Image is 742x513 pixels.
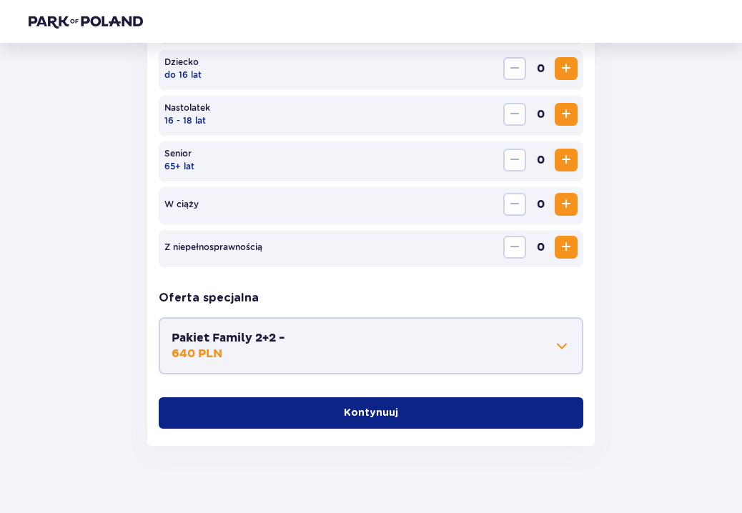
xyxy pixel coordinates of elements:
[555,236,578,259] button: Zwiększ
[503,149,526,171] button: Zmniejsz
[164,241,262,254] p: Z niepełno­sprawnością
[503,236,526,259] button: Zmniejsz
[164,147,192,160] p: Senior
[529,236,552,259] span: 0
[159,397,583,429] button: Kontynuuj
[172,330,285,346] p: Pakiet Family 2+2 -
[159,290,259,306] h3: Oferta specjalna
[555,103,578,126] button: Zwiększ
[555,193,578,216] button: Zwiększ
[164,101,210,114] p: Nastolatek
[172,346,222,362] p: 640 PLN
[555,149,578,171] button: Zwiększ
[164,160,194,173] p: 65+ lat
[172,330,570,362] button: Pakiet Family 2+2 -640 PLN
[503,103,526,126] button: Zmniejsz
[164,114,206,127] p: 16 - 18 lat
[29,14,143,29] img: Park of Poland logo
[529,149,552,171] span: 0
[529,57,552,80] span: 0
[503,57,526,80] button: Zmniejsz
[164,56,199,69] p: Dziecko
[503,193,526,216] button: Zmniejsz
[164,69,202,81] p: do 16 lat
[529,103,552,126] span: 0
[555,57,578,80] button: Zwiększ
[164,198,199,211] p: W ciąży
[344,406,398,420] p: Kontynuuj
[529,193,552,216] span: 0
